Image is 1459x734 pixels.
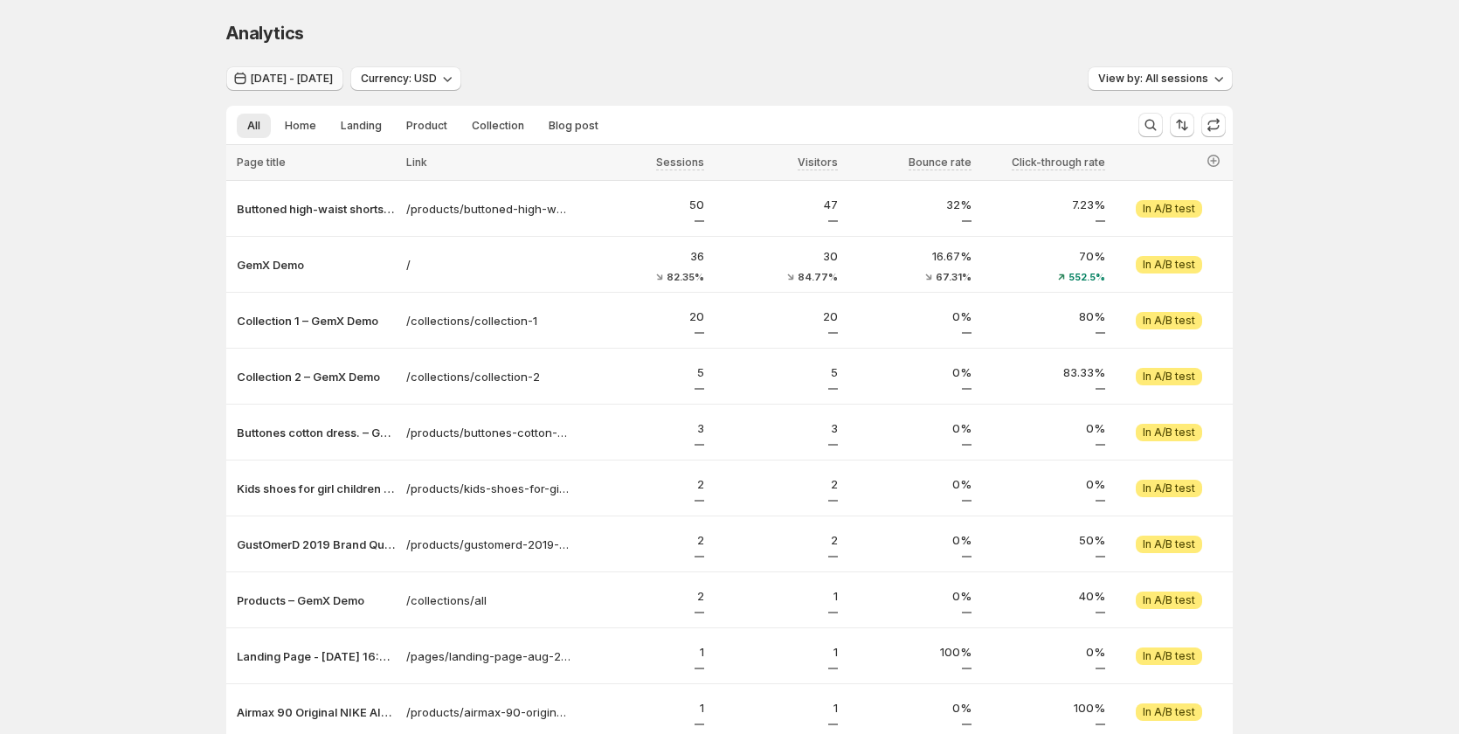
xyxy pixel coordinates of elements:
[237,312,396,329] button: Collection 1 – GemX Demo
[406,424,570,441] a: /products/buttones-cotton-dress
[1143,537,1195,551] span: In A/B test
[715,364,838,381] p: 5
[1068,272,1105,282] span: 552.5%
[406,200,570,218] a: /products/buttoned-high-waist-shorts
[1143,593,1195,607] span: In A/B test
[982,643,1105,661] p: 0%
[1170,113,1194,137] button: Sort the results
[406,536,570,553] a: /products/gustomerd-2019-brand-quality-cotton-polo-shirt-men-solid-slim-fit-short-sleeve-polos-me...
[1088,66,1233,91] button: View by: All sessions
[1143,481,1195,495] span: In A/B test
[350,66,461,91] button: Currency: USD
[798,156,838,170] span: Visitors
[848,196,972,213] p: 32%
[237,647,396,665] button: Landing Page - [DATE] 16:52:04 – GemX Demo
[1143,649,1195,663] span: In A/B test
[848,364,972,381] p: 0%
[909,156,972,170] span: Bounce rate
[247,119,260,133] span: All
[237,536,396,553] button: GustOmerD 2019 Brand Quality Cotton Polo Shirt Men Solid Slim Fit Shor – GemX Demo
[1143,258,1195,272] span: In A/B test
[848,475,972,493] p: 0%
[848,587,972,605] p: 0%
[848,699,972,717] p: 0%
[581,247,704,265] p: 36
[406,480,570,497] a: /products/kids-shoes-for-girl-children-canvas-shoes-boys-sneakers-spring-autumn-girls-shoes-white...
[1143,202,1195,216] span: In A/B test
[1143,426,1195,440] span: In A/B test
[406,703,570,721] p: /products/airmax-90-original-nike-air-max-90-essential-mens-running-shoes-sport-outdoor-sneakers-...
[715,475,838,493] p: 2
[936,272,972,282] span: 67.31%
[1143,370,1195,384] span: In A/B test
[581,699,704,717] p: 1
[848,308,972,325] p: 0%
[982,247,1105,265] p: 70%
[237,424,396,441] button: Buttones cotton dress. – GemX Demo
[982,308,1105,325] p: 80%
[581,364,704,381] p: 5
[406,256,570,274] a: /
[848,531,972,549] p: 0%
[237,200,396,218] button: Buttoned high-waist shorts test – GemX Demo
[226,23,304,44] span: Analytics
[656,156,704,170] span: Sessions
[251,72,333,86] span: [DATE] - [DATE]
[406,312,570,329] a: /collections/collection-1
[237,256,396,274] button: GemX Demo
[1012,156,1105,170] span: Click-through rate
[1143,314,1195,328] span: In A/B test
[982,475,1105,493] p: 0%
[848,419,972,437] p: 0%
[982,699,1105,717] p: 100%
[406,368,570,385] a: /collections/collection-2
[715,247,838,265] p: 30
[581,643,704,661] p: 1
[237,156,286,169] span: Page title
[581,419,704,437] p: 3
[406,119,447,133] span: Product
[982,587,1105,605] p: 40%
[1143,705,1195,719] span: In A/B test
[285,119,316,133] span: Home
[237,480,396,497] button: Kids shoes for girl children canvas shoes boys sneakers Spring autumn – GemX Demo
[237,368,396,385] p: Collection 2 – GemX Demo
[361,72,437,86] span: Currency: USD
[1138,113,1163,137] button: Search and filter results
[798,272,838,282] span: 84.77%
[715,531,838,549] p: 2
[715,699,838,717] p: 1
[848,643,972,661] p: 100%
[581,531,704,549] p: 2
[715,643,838,661] p: 1
[406,592,570,609] p: /collections/all
[581,475,704,493] p: 2
[549,119,598,133] span: Blog post
[982,364,1105,381] p: 83.33%
[982,531,1105,549] p: 50%
[667,272,704,282] span: 82.35%
[581,196,704,213] p: 50
[226,66,343,91] button: [DATE] - [DATE]
[406,647,570,665] p: /pages/landing-page-aug-22-16-52-04
[237,703,396,721] button: Airmax 90 Original NIKE AIR MAX 90 ESSENTIAL men's Running Shoes Sport – GemX Demo
[982,196,1105,213] p: 7.23%
[982,419,1105,437] p: 0%
[341,119,382,133] span: Landing
[237,592,396,609] button: Products – GemX Demo
[715,587,838,605] p: 1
